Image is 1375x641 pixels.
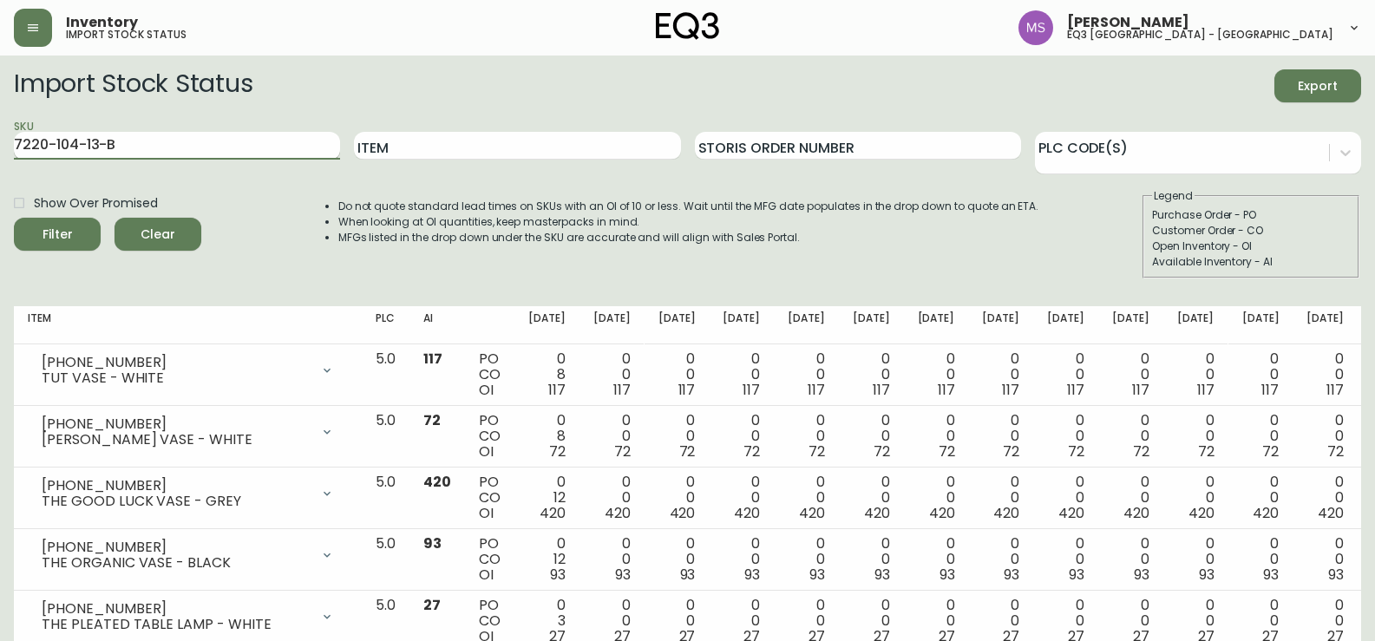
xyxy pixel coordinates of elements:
[528,413,566,460] div: 0 8
[28,413,348,451] div: [PHONE_NUMBER][PERSON_NAME] VASE - WHITE
[723,536,760,583] div: 0 0
[1004,565,1019,585] span: 93
[548,380,566,400] span: 117
[1242,351,1280,398] div: 0 0
[938,380,955,400] span: 117
[968,306,1033,344] th: [DATE]
[809,442,825,461] span: 72
[1306,474,1344,521] div: 0 0
[593,413,631,460] div: 0 0
[423,349,442,369] span: 117
[1112,536,1149,583] div: 0 0
[615,565,631,585] span: 93
[1328,565,1344,585] span: 93
[479,565,494,585] span: OI
[42,432,310,448] div: [PERSON_NAME] VASE - WHITE
[28,536,348,574] div: [PHONE_NUMBER]THE ORGANIC VASE - BLACK
[904,306,969,344] th: [DATE]
[939,442,955,461] span: 72
[1253,503,1279,523] span: 420
[853,474,890,521] div: 0 0
[1261,380,1279,400] span: 117
[774,306,839,344] th: [DATE]
[1152,223,1350,239] div: Customer Order - CO
[744,565,760,585] span: 93
[1134,565,1149,585] span: 93
[1306,536,1344,583] div: 0 0
[982,413,1019,460] div: 0 0
[808,380,825,400] span: 117
[362,344,409,406] td: 5.0
[549,442,566,461] span: 72
[614,442,631,461] span: 72
[1047,474,1084,521] div: 0 0
[1132,380,1149,400] span: 117
[1199,565,1215,585] span: 93
[918,413,955,460] div: 0 0
[940,565,955,585] span: 93
[723,474,760,521] div: 0 0
[1133,442,1149,461] span: 72
[1327,442,1344,461] span: 72
[1263,565,1279,585] span: 93
[42,416,310,432] div: [PHONE_NUMBER]
[788,351,825,398] div: 0 0
[743,380,760,400] span: 117
[788,474,825,521] div: 0 0
[14,218,101,251] button: Filter
[723,351,760,398] div: 0 0
[993,503,1019,523] span: 420
[1058,503,1084,523] span: 420
[423,410,441,430] span: 72
[528,474,566,521] div: 0 12
[479,536,501,583] div: PO CO
[918,351,955,398] div: 0 0
[1047,351,1084,398] div: 0 0
[658,536,696,583] div: 0 0
[1288,75,1347,97] span: Export
[743,442,760,461] span: 72
[362,406,409,468] td: 5.0
[28,351,348,389] div: [PHONE_NUMBER]TUT VASE - WHITE
[1067,29,1333,40] h5: eq3 [GEOGRAPHIC_DATA] - [GEOGRAPHIC_DATA]
[14,306,362,344] th: Item
[362,529,409,591] td: 5.0
[115,218,201,251] button: Clear
[479,413,501,460] div: PO CO
[28,598,348,636] div: [PHONE_NUMBER]THE PLEATED TABLE LAMP - WHITE
[540,503,566,523] span: 420
[680,565,696,585] span: 93
[338,199,1039,214] li: Do not quote standard lead times on SKUs with an OI of 10 or less. Wait until the MFG date popula...
[1098,306,1163,344] th: [DATE]
[1123,503,1149,523] span: 420
[338,230,1039,245] li: MFGs listed in the drop down under the SKU are accurate and will align with Sales Portal.
[605,503,631,523] span: 420
[656,12,720,40] img: logo
[479,503,494,523] span: OI
[1033,306,1098,344] th: [DATE]
[679,442,696,461] span: 72
[514,306,579,344] th: [DATE]
[1177,351,1215,398] div: 0 0
[1197,380,1215,400] span: 117
[1152,239,1350,254] div: Open Inventory - OI
[42,355,310,370] div: [PHONE_NUMBER]
[42,540,310,555] div: [PHONE_NUMBER]
[1188,503,1215,523] span: 420
[1306,413,1344,460] div: 0 0
[853,351,890,398] div: 0 0
[734,503,760,523] span: 420
[14,69,252,102] h2: Import Stock Status
[1067,380,1084,400] span: 117
[42,617,310,632] div: THE PLEATED TABLE LAMP - WHITE
[613,380,631,400] span: 117
[853,536,890,583] div: 0 0
[929,503,955,523] span: 420
[409,306,465,344] th: AI
[42,494,310,509] div: THE GOOD LUCK VASE - GREY
[799,503,825,523] span: 420
[839,306,904,344] th: [DATE]
[28,474,348,513] div: [PHONE_NUMBER]THE GOOD LUCK VASE - GREY
[1242,413,1280,460] div: 0 0
[423,472,451,492] span: 420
